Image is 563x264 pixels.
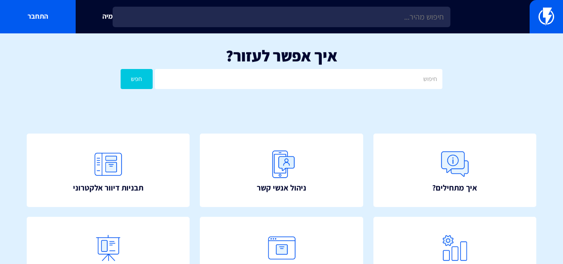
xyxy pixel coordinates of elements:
a: ניהול אנשי קשר [200,134,363,207]
span: תבניות דיוור אלקטרוני [73,182,143,194]
input: חיפוש מהיר... [113,7,450,27]
a: איך מתחילים? [373,134,536,207]
a: תבניות דיוור אלקטרוני [27,134,190,207]
span: איך מתחילים? [432,182,477,194]
input: חיפוש [155,69,442,89]
h1: איך אפשר לעזור? [13,47,550,65]
span: ניהול אנשי קשר [257,182,306,194]
button: חפש [121,69,153,89]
